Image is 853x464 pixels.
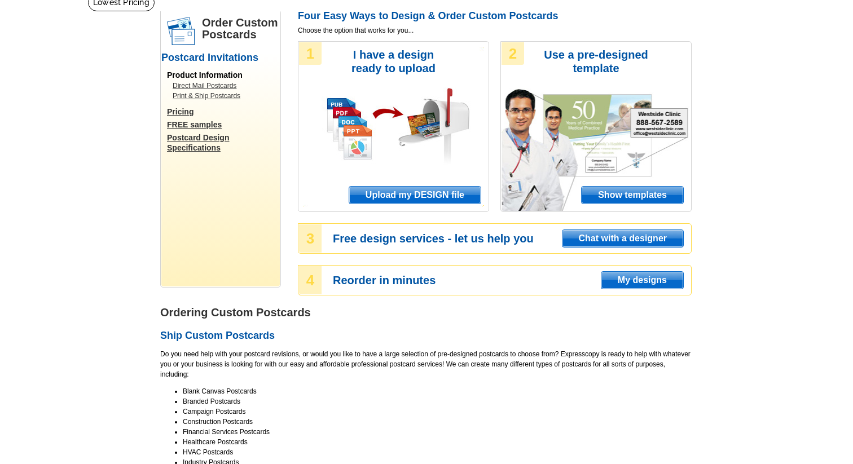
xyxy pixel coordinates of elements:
[299,42,322,65] div: 1
[183,396,692,406] li: Branded Postcards
[167,120,280,130] a: FREE samples
[167,17,195,45] img: postcards.png
[582,187,683,204] span: Show templates
[160,349,692,379] p: Do you need help with your postcard revisions, or would you like to have a large selection of pre...
[333,233,691,244] h3: Free design services - let us help you
[562,230,683,247] span: Chat with a designer
[349,187,481,204] span: Upload my DESIGN file
[183,417,692,427] li: Construction Postcards
[173,91,274,101] a: Print & Ship Postcards
[160,330,692,342] h2: Ship Custom Postcards
[298,10,692,23] h2: Four Easy Ways to Design & Order Custom Postcards
[183,406,692,417] li: Campaign Postcards
[173,81,274,91] a: Direct Mail Postcards
[299,224,322,253] div: 3
[601,272,683,289] span: My designs
[627,202,853,464] iframe: LiveChat chat widget
[161,52,280,64] h2: Postcard Invitations
[502,42,524,65] div: 2
[601,271,684,289] a: My designs
[562,229,684,248] a: Chat with a designer
[167,107,280,117] a: Pricing
[183,427,692,437] li: Financial Services Postcards
[167,132,280,153] a: Postcard Design Specifications
[298,25,692,36] span: Choose the option that works for you...
[202,17,280,41] h1: Order Custom Postcards
[183,447,692,457] li: HVAC Postcards
[333,275,691,285] h3: Reorder in minutes
[336,48,451,75] h3: I have a design ready to upload
[183,386,692,396] li: Blank Canvas Postcards
[349,186,481,204] a: Upload my DESIGN file
[183,437,692,447] li: Healthcare Postcards
[538,48,654,75] h3: Use a pre-designed template
[299,266,322,294] div: 4
[167,70,243,79] span: Product Information
[581,186,684,204] a: Show templates
[160,306,311,319] strong: Ordering Custom Postcards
